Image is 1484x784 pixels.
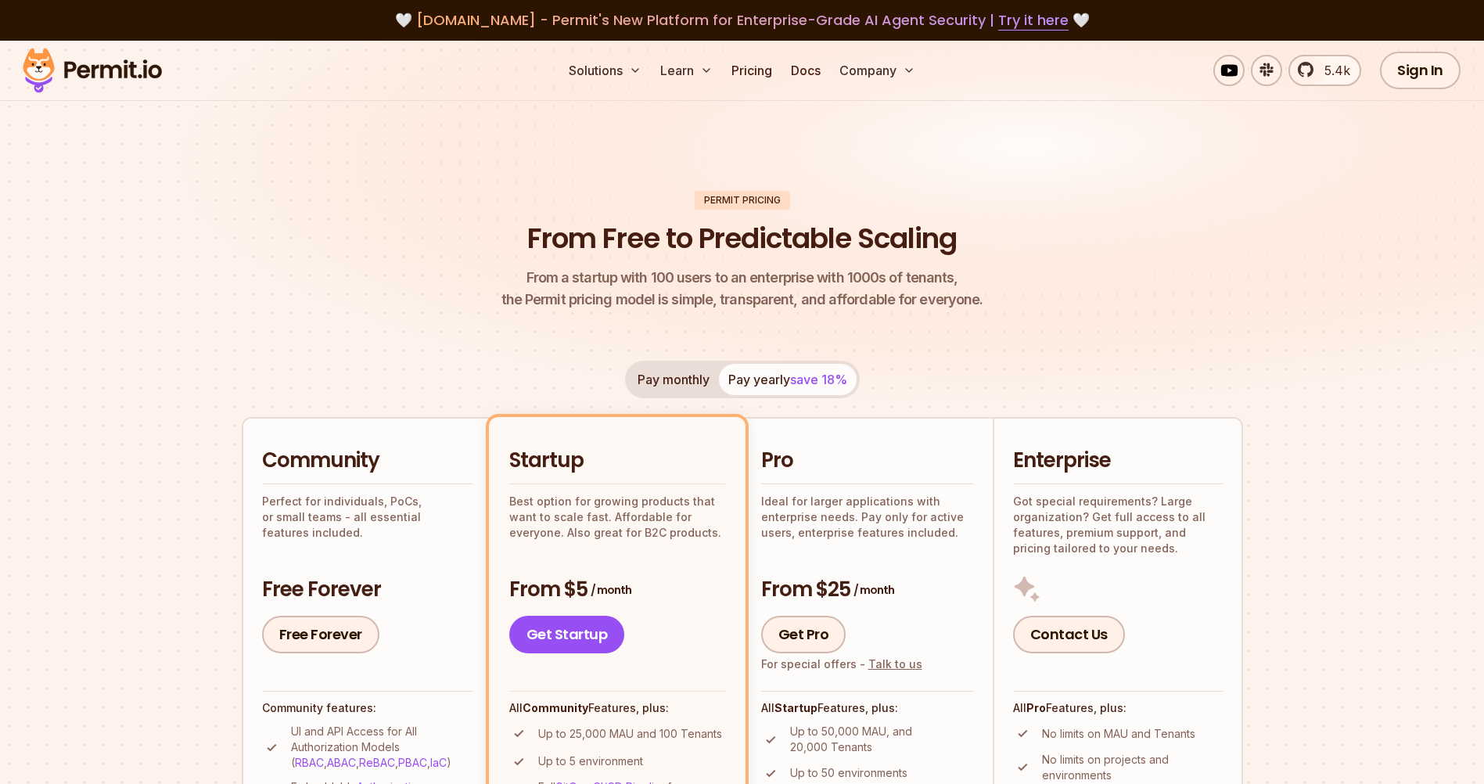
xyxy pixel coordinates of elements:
p: Up to 5 environment [538,753,643,769]
p: Up to 50 environments [790,765,907,781]
div: 🤍 🤍 [38,9,1446,31]
button: Learn [654,55,719,86]
button: Pay monthly [628,364,719,395]
button: Company [833,55,922,86]
span: / month [853,582,894,598]
h2: Enterprise [1013,447,1223,475]
p: UI and API Access for All Authorization Models ( , , , , ) [291,724,473,771]
strong: Community [523,701,588,714]
a: Get Pro [761,616,846,653]
span: 5.4k [1315,61,1350,80]
h2: Startup [509,447,725,475]
span: From a startup with 100 users to an enterprise with 1000s of tenants, [501,267,983,289]
p: No limits on MAU and Tenants [1042,726,1195,742]
a: Get Startup [509,616,625,653]
p: Best option for growing products that want to scale fast. Affordable for everyone. Also great for... [509,494,725,541]
p: Got special requirements? Large organization? Get full access to all features, premium support, a... [1013,494,1223,556]
a: ReBAC [359,756,395,769]
h4: All Features, plus: [761,700,974,716]
a: Free Forever [262,616,379,653]
span: / month [591,582,631,598]
a: Docs [785,55,827,86]
span: [DOMAIN_NAME] - Permit's New Platform for Enterprise-Grade AI Agent Security | [416,10,1069,30]
p: Up to 25,000 MAU and 100 Tenants [538,726,722,742]
div: For special offers - [761,656,922,672]
h4: Community features: [262,700,473,716]
a: Pricing [725,55,778,86]
p: Ideal for larger applications with enterprise needs. Pay only for active users, enterprise featur... [761,494,974,541]
h3: Free Forever [262,576,473,604]
p: Up to 50,000 MAU, and 20,000 Tenants [790,724,974,755]
p: Perfect for individuals, PoCs, or small teams - all essential features included. [262,494,473,541]
a: 5.4k [1288,55,1361,86]
h1: From Free to Predictable Scaling [527,219,957,258]
a: IaC [430,756,447,769]
img: Permit logo [16,44,169,97]
h4: All Features, plus: [509,700,725,716]
a: Talk to us [868,657,922,671]
h2: Pro [761,447,974,475]
button: Solutions [562,55,648,86]
p: the Permit pricing model is simple, transparent, and affordable for everyone. [501,267,983,311]
a: Contact Us [1013,616,1125,653]
h3: From $25 [761,576,974,604]
a: Try it here [998,10,1069,31]
h3: From $5 [509,576,725,604]
strong: Startup [774,701,817,714]
strong: Pro [1026,701,1046,714]
p: No limits on projects and environments [1042,752,1223,783]
a: Sign In [1380,52,1461,89]
h4: All Features, plus: [1013,700,1223,716]
a: RBAC [295,756,324,769]
a: PBAC [398,756,427,769]
a: ABAC [327,756,356,769]
h2: Community [262,447,473,475]
div: Permit Pricing [695,191,790,210]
